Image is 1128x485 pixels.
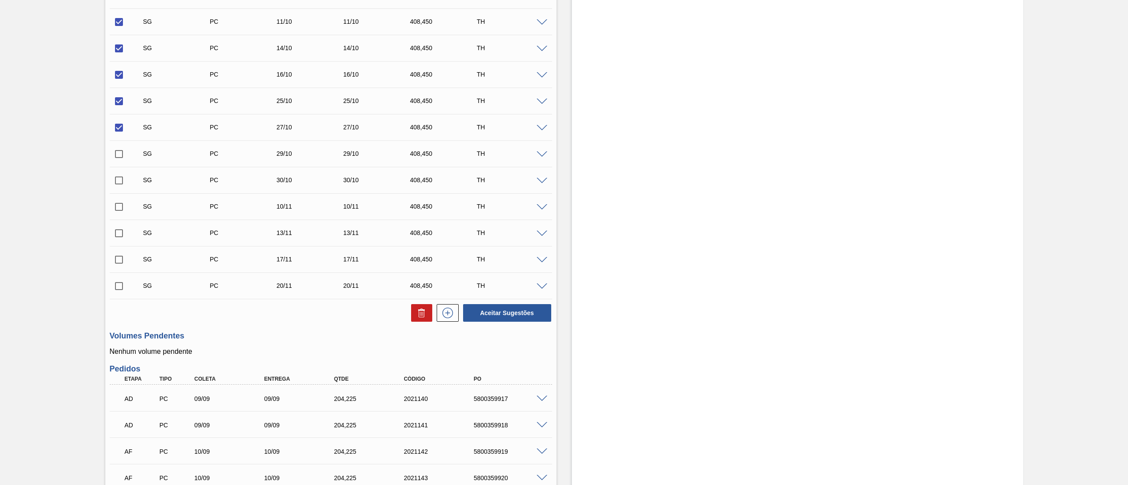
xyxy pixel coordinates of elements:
div: PO [471,376,551,382]
div: Aceitar Sugestões [459,303,552,323]
div: Pedido de Compra [157,448,195,455]
div: Pedido de Compra [208,71,284,78]
div: 408,450 [408,97,484,104]
div: 27/10/2025 [341,124,417,131]
div: 20/11/2025 [341,282,417,289]
div: TH [475,44,551,51]
div: 27/10/2025 [274,124,350,131]
div: Sugestão Criada [141,124,217,131]
div: 29/10/2025 [341,150,417,157]
div: 30/10/2025 [274,176,350,184]
div: Sugestão Criada [141,256,217,263]
div: 408,450 [408,282,484,289]
div: 10/09/2025 [192,448,272,455]
div: Pedido de Compra [157,422,195,429]
div: Pedido de Compra [208,150,284,157]
div: TH [475,176,551,184]
div: Pedido de Compra [208,44,284,51]
div: 09/09/2025 [192,395,272,402]
div: 14/10/2025 [274,44,350,51]
div: 5800359917 [471,395,551,402]
div: Sugestão Criada [141,229,217,236]
div: 2021140 [401,395,481,402]
div: 16/10/2025 [341,71,417,78]
button: Aceitar Sugestões [463,304,551,322]
h3: Volumes Pendentes [110,331,552,341]
div: 29/10/2025 [274,150,350,157]
div: 17/11/2025 [341,256,417,263]
div: Pedido de Compra [208,282,284,289]
div: Sugestão Criada [141,44,217,51]
div: Pedido de Compra [157,395,195,402]
div: 204,225 [332,422,412,429]
div: 5800359919 [471,448,551,455]
div: 10/11/2025 [341,203,417,210]
div: TH [475,150,551,157]
div: 408,450 [408,71,484,78]
div: Tipo [157,376,195,382]
div: 2021142 [401,448,481,455]
div: Sugestão Criada [141,203,217,210]
div: 09/09/2025 [192,422,272,429]
div: 16/10/2025 [274,71,350,78]
div: 14/10/2025 [341,44,417,51]
div: Excluir Sugestões [407,304,432,322]
div: 11/10/2025 [274,18,350,25]
div: 204,225 [332,474,412,481]
div: Pedido de Compra [208,124,284,131]
div: 20/11/2025 [274,282,350,289]
div: 25/10/2025 [341,97,417,104]
div: 204,225 [332,448,412,455]
div: 204,225 [332,395,412,402]
div: TH [475,256,551,263]
p: AD [125,395,158,402]
div: 13/11/2025 [274,229,350,236]
div: Pedido de Compra [208,97,284,104]
div: TH [475,97,551,104]
div: 17/11/2025 [274,256,350,263]
div: 11/10/2025 [341,18,417,25]
h3: Pedidos [110,364,552,374]
div: Aguardando Descarga [122,389,160,408]
div: 30/10/2025 [341,176,417,184]
p: Nenhum volume pendente [110,348,552,356]
p: AD [125,422,158,429]
div: 408,450 [408,256,484,263]
p: AF [125,448,158,455]
div: Qtde [332,376,412,382]
div: TH [475,71,551,78]
div: 10/09/2025 [192,474,272,481]
div: Sugestão Criada [141,176,217,184]
div: 408,450 [408,124,484,131]
div: TH [475,124,551,131]
div: Sugestão Criada [141,282,217,289]
div: TH [475,282,551,289]
p: AF [125,474,158,481]
div: Pedido de Compra [208,229,284,236]
div: Entrega [262,376,341,382]
div: 13/11/2025 [341,229,417,236]
div: Pedido de Compra [157,474,195,481]
div: Pedido de Compra [208,256,284,263]
div: 09/09/2025 [262,395,341,402]
div: Código [401,376,481,382]
div: Sugestão Criada [141,71,217,78]
div: 408,450 [408,203,484,210]
div: TH [475,229,551,236]
div: 408,450 [408,150,484,157]
div: 25/10/2025 [274,97,350,104]
div: Pedido de Compra [208,18,284,25]
div: 408,450 [408,44,484,51]
div: Sugestão Criada [141,18,217,25]
div: Aguardando Faturamento [122,442,160,461]
div: Aguardando Descarga [122,415,160,435]
div: 5800359918 [471,422,551,429]
div: 09/09/2025 [262,422,341,429]
div: Sugestão Criada [141,150,217,157]
div: TH [475,203,551,210]
div: 408,450 [408,229,484,236]
div: Sugestão Criada [141,97,217,104]
div: Pedido de Compra [208,176,284,184]
div: Pedido de Compra [208,203,284,210]
div: Coleta [192,376,272,382]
